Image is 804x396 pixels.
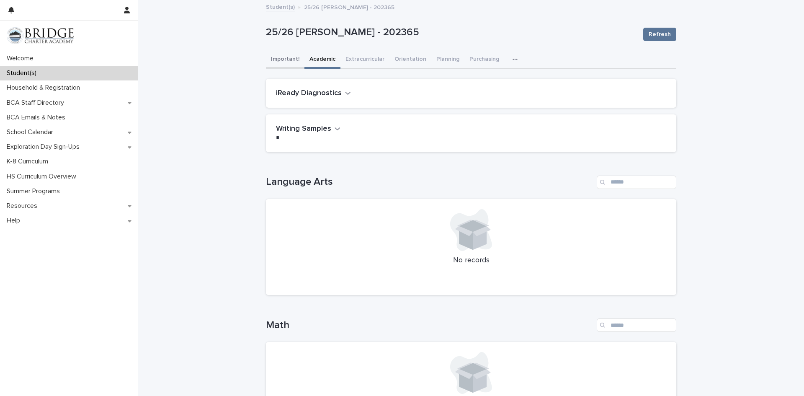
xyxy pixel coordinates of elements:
p: 25/26 [PERSON_NAME] - 202365 [304,2,394,11]
p: BCA Emails & Notes [3,114,72,122]
p: Exploration Day Sign-Ups [3,143,86,151]
span: Refresh [649,30,671,39]
button: Planning [431,51,464,69]
p: Help [3,217,27,225]
p: Welcome [3,54,40,62]
h1: Language Arts [266,176,593,188]
p: BCA Staff Directory [3,99,71,107]
p: HS Curriculum Overview [3,173,83,181]
p: Household & Registration [3,84,87,92]
h1: Math [266,319,593,331]
button: Writing Samples [276,124,340,134]
h2: iReady Diagnostics [276,89,342,98]
input: Search [597,176,676,189]
p: Student(s) [3,69,43,77]
input: Search [597,318,676,332]
button: Refresh [643,28,676,41]
button: Academic [304,51,340,69]
button: Orientation [389,51,431,69]
button: Purchasing [464,51,504,69]
p: School Calendar [3,128,60,136]
button: Extracurricular [340,51,389,69]
button: Important! [266,51,304,69]
a: Student(s) [266,2,295,11]
p: K-8 Curriculum [3,158,55,166]
p: No records [276,256,666,265]
p: 25/26 [PERSON_NAME] - 202365 [266,26,636,39]
h2: Writing Samples [276,124,331,134]
button: iReady Diagnostics [276,89,351,98]
p: Resources [3,202,44,210]
p: Summer Programs [3,187,67,195]
img: V1C1m3IdTEidaUdm9Hs0 [7,27,74,44]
